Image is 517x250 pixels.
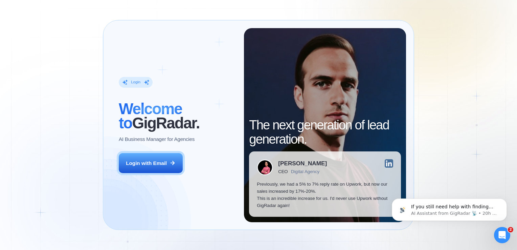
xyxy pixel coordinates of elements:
[119,136,195,143] p: AI Business Manager for Agencies
[126,160,167,167] div: Login with Email
[29,26,117,32] p: Message from AI Assistant from GigRadar 📡, sent 20h ago
[278,169,288,174] div: CEO
[494,227,510,243] iframe: Intercom live chat
[119,102,236,130] h2: ‍ GigRadar.
[291,169,319,174] div: Digital Agency
[119,153,183,173] button: Login with Email
[249,118,401,146] h2: The next generation of lead generation.
[508,227,513,232] span: 2
[119,100,182,132] span: Welcome to
[278,161,327,166] div: [PERSON_NAME]
[29,20,115,59] span: If you still need help with finding your proposal library or anything else related to your profil...
[382,184,517,232] iframe: Intercom notifications message
[131,80,140,85] div: Login
[257,181,393,209] p: Previously, we had a 5% to 7% reply rate on Upwork, but now our sales increased by 17%-20%. This ...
